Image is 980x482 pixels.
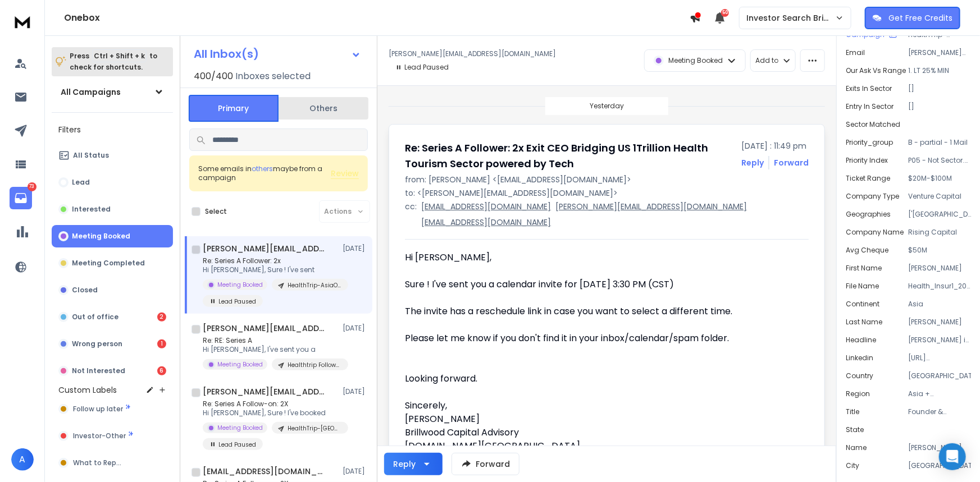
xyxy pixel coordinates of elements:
label: Select [205,207,227,216]
button: Reply [741,157,764,168]
a: 73 [10,187,32,209]
p: Meeting Booked [217,360,263,369]
button: Get Free Credits [865,7,960,29]
p: Meeting Booked [668,56,723,65]
p: B - partial - 1 Mail [908,138,971,147]
h1: All Campaigns [61,86,121,98]
p: [PERSON_NAME] is the Founder & serves as Managing Partner at [GEOGRAPHIC_DATA]. [PERSON_NAME] ser... [908,336,971,345]
p: Hi [PERSON_NAME], Sure ! I've sent [203,265,338,274]
button: Meeting Completed [52,252,173,274]
button: Reply [384,453,443,475]
div: Brillwood Capital Advisory [405,426,733,439]
button: Review [331,168,359,179]
div: Sincerely, [405,399,733,412]
p: Meeting Booked [217,281,263,289]
p: headline [846,336,876,345]
p: [PERSON_NAME][EMAIL_ADDRESS][DOMAIN_NAME] [555,201,747,212]
button: Wrong person1 [52,333,173,355]
p: entry in sector [846,102,894,111]
h1: [PERSON_NAME][EMAIL_ADDRESS][PERSON_NAME][DOMAIN_NAME] [203,323,326,334]
p: Company Name [846,228,904,237]
h1: [PERSON_NAME][EMAIL_ADDRESS][DOMAIN_NAME] [203,243,326,254]
span: others [252,164,273,173]
p: Not Interested [72,366,125,375]
p: First Name [846,264,882,273]
p: [PERSON_NAME][EMAIL_ADDRESS][DOMAIN_NAME] [389,49,556,58]
span: 50 [721,9,729,17]
p: Re: RE: Series A [203,336,338,345]
p: Get Free Credits [888,12,952,24]
span: Follow up later [73,405,123,414]
p: file name [846,282,879,291]
p: [PERSON_NAME] [908,443,971,452]
p: [DATE] : 11:49 pm [741,140,809,152]
p: [EMAIL_ADDRESS][DOMAIN_NAME] [421,201,551,212]
p: Rising Capital [908,228,971,237]
p: HealthTrip-AsiaOceania 3 [288,281,341,290]
button: Forward [452,453,519,475]
button: A [11,448,34,471]
div: [PERSON_NAME] [405,412,733,426]
p: Asia [908,300,971,309]
p: name [846,443,867,452]
p: Out of office [72,313,118,322]
p: priority_group [846,138,893,147]
button: Interested [52,198,173,221]
p: [DATE] [343,387,368,396]
h3: Filters [52,122,173,137]
span: Investor-Other [73,431,126,440]
p: Asia + [GEOGRAPHIC_DATA] [908,389,971,398]
p: title [846,407,859,416]
p: [GEOGRAPHIC_DATA] [908,461,971,470]
p: $50M [908,246,971,255]
p: HealthTrip-[GEOGRAPHIC_DATA] [288,424,341,433]
p: company type [846,192,899,201]
p: Re: Series A Follow-on: 2X [203,400,338,408]
p: Press to check for shortcuts. [70,51,157,73]
p: from: [PERSON_NAME] <[EMAIL_ADDRESS][DOMAIN_NAME]> [405,174,809,185]
p: Investor Search Brillwood [746,12,835,24]
p: [] [908,84,971,93]
button: All Campaigns [52,81,173,103]
span: What to Reply [73,458,121,467]
p: Meeting Completed [72,259,145,268]
p: priority index [846,156,888,165]
p: Meeting Booked [72,232,130,241]
p: sector matched [846,120,900,129]
p: our ask vs range [846,66,906,75]
button: All Status [52,144,173,167]
p: [PERSON_NAME] [908,318,971,327]
p: state [846,425,864,434]
p: Health_Insur1_2025-06-01_Investor_Management_Team_26223_01-06-2025.csv [908,282,971,291]
div: 1 [157,339,166,348]
p: exits in sector [846,84,892,93]
button: Investor-Other [52,425,173,447]
p: P05 - Not Sector. Rest Fine [908,156,971,165]
p: [] [908,102,971,111]
h3: Inboxes selected [235,70,311,83]
p: Hi [PERSON_NAME], Sure ! I've booked [203,408,338,417]
p: to: <[PERSON_NAME][EMAIL_ADDRESS][DOMAIN_NAME]> [405,187,809,199]
p: Founder & Managing Partner [908,407,971,416]
div: Some emails in maybe from a campaign [198,164,331,182]
p: 1. LT 25% MIN [908,66,971,75]
p: [PERSON_NAME][EMAIL_ADDRESS][DOMAIN_NAME] [908,48,971,57]
div: Hi [PERSON_NAME], [405,251,733,264]
div: Sure ! I've sent you a calendar invite for [DATE] 3:30 PM (CST) [405,278,733,291]
p: Lead Paused [218,297,256,306]
div: Looking forward. [405,372,733,385]
p: Email [846,48,865,57]
p: [URL][DOMAIN_NAME] [908,354,971,362]
p: Healthtrip Followon [288,361,341,369]
p: $20M-$100M [908,174,971,183]
p: Yesterday [590,102,624,111]
span: Ctrl + Shift + k [92,49,147,62]
div: The invite has a reschedule link in case you want to select a different time. [405,305,733,318]
div: 6 [157,366,166,375]
p: Lead Paused [218,440,256,449]
button: Meeting Booked [52,225,173,247]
